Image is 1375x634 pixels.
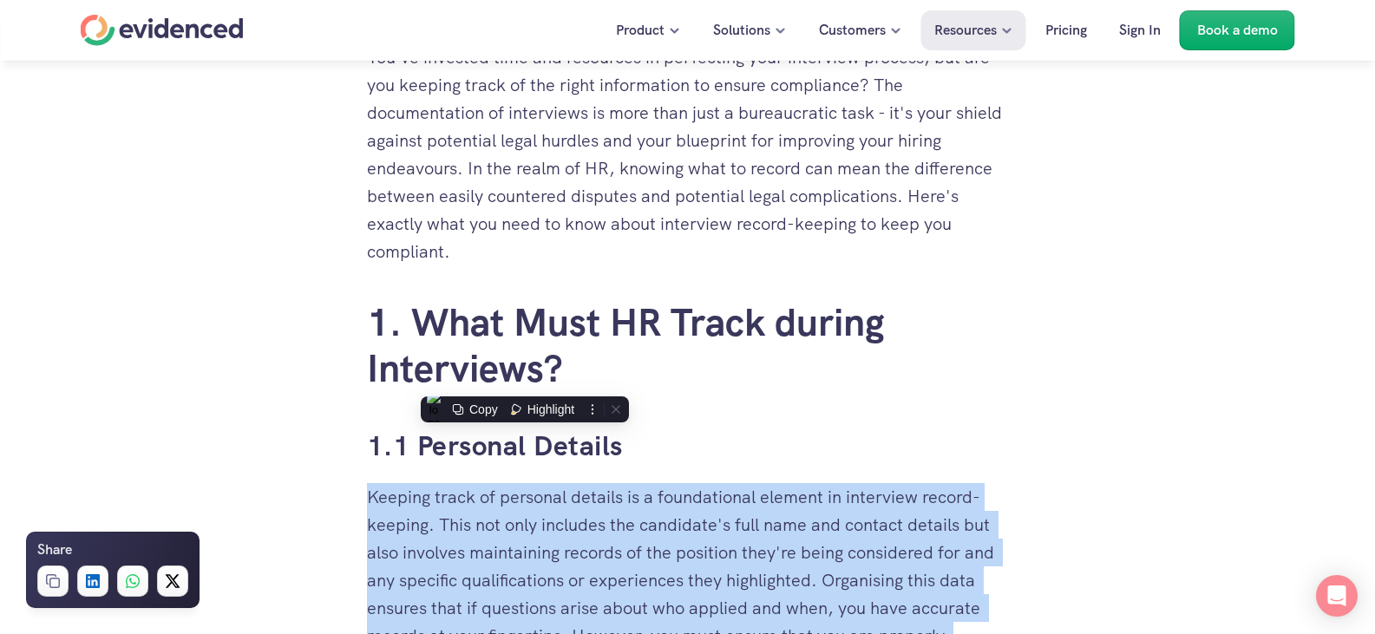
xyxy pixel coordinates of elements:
p: Customers [819,19,886,42]
p: Pricing [1045,19,1087,42]
p: Sign In [1119,19,1161,42]
p: Book a demo [1197,19,1278,42]
a: 1. What Must HR Track during Interviews? [367,297,894,393]
p: Product [616,19,665,42]
p: Solutions [713,19,770,42]
h6: Share [37,539,72,561]
a: Book a demo [1180,10,1295,50]
div: Open Intercom Messenger [1316,575,1358,617]
p: Resources [934,19,997,42]
p: You've invested time and resources in perfecting your interview process, but are you keeping trac... [367,43,1009,265]
a: Sign In [1106,10,1174,50]
a: 1.1 Personal Details [367,428,623,464]
a: Pricing [1032,10,1100,50]
a: Home [81,15,244,46]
